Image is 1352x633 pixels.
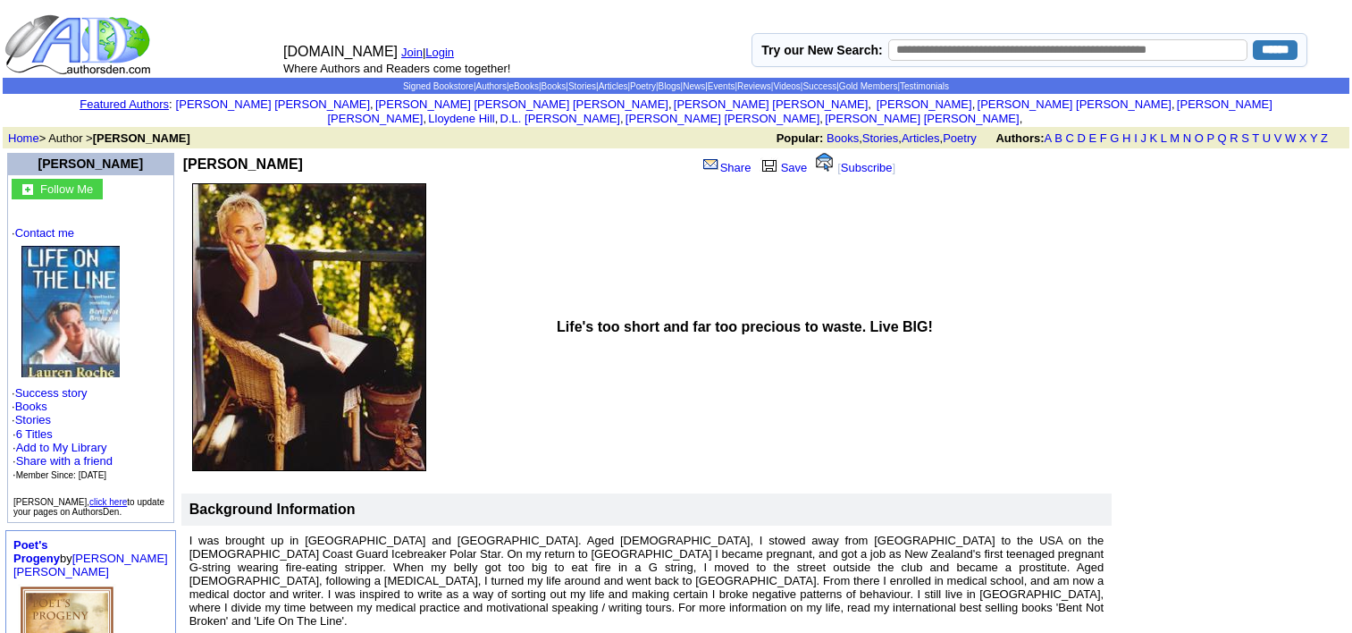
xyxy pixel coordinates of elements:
[15,400,47,413] a: Books
[8,131,190,145] font: > Author >
[426,114,428,124] font: i
[40,182,93,196] font: Follow Me
[902,131,940,145] a: Articles
[841,161,893,174] a: Subscribe
[13,497,164,517] font: [PERSON_NAME], to update your pages on AuthorsDen.
[1299,131,1307,145] a: X
[568,81,596,91] a: Stories
[13,538,60,565] a: Poet's Progeny
[16,454,113,468] a: Share with a friend
[183,156,303,172] b: [PERSON_NAME]
[1100,131,1107,145] a: F
[1161,131,1167,145] a: L
[12,226,170,482] font: · · · ·
[823,114,825,124] font: i
[38,156,143,171] a: [PERSON_NAME]
[192,183,426,471] img: 224.jpg
[1321,131,1328,145] a: Z
[825,112,1019,125] a: [PERSON_NAME] [PERSON_NAME]
[13,552,168,578] a: [PERSON_NAME] [PERSON_NAME]
[403,81,474,91] a: Signed Bookstore
[1310,131,1317,145] a: Y
[1088,131,1096,145] a: E
[1065,131,1073,145] a: C
[557,319,933,334] b: Life's too short and far too precious to waste. Live BIG!
[1150,131,1158,145] a: K
[978,97,1171,111] a: [PERSON_NAME] [PERSON_NAME]
[327,97,1272,125] a: [PERSON_NAME] [PERSON_NAME]
[283,62,510,75] font: Where Authors and Readers come together!
[975,100,977,110] font: i
[189,534,1104,628] font: I was brought up in [GEOGRAPHIC_DATA] and [GEOGRAPHIC_DATA]. Aged [DEMOGRAPHIC_DATA], I stowed aw...
[1045,131,1052,145] a: A
[500,112,620,125] a: D.L. [PERSON_NAME]
[777,131,824,145] b: Popular:
[13,427,113,481] font: ·
[16,427,53,441] a: 6 Titles
[13,441,113,481] font: · · ·
[683,81,705,91] a: News
[189,502,356,517] b: Background Information
[1285,131,1296,145] a: W
[1134,131,1138,145] a: I
[428,112,494,125] a: Lloydene Hill
[176,97,1272,125] font: , , , , , , , , , ,
[1175,100,1177,110] font: i
[15,413,51,426] a: Stories
[630,81,656,91] a: Poetry
[401,46,423,59] a: Join
[758,161,808,174] a: Save
[15,226,74,240] a: Contact me
[21,246,120,377] img: 3146.jpg
[837,161,841,174] font: [
[1110,131,1119,145] a: G
[773,81,800,91] a: Videos
[777,131,1344,145] font: , , ,
[89,497,127,507] a: click here
[760,157,779,172] img: library.gif
[374,100,375,110] font: i
[701,161,752,174] a: Share
[4,13,155,76] img: logo_ad.gif
[737,81,771,91] a: Reviews
[509,81,539,91] a: eBooks
[599,81,628,91] a: Articles
[542,81,567,91] a: Books
[1230,131,1238,145] a: R
[995,131,1044,145] b: Authors:
[1252,131,1259,145] a: T
[16,470,107,480] font: Member Since: [DATE]
[1206,131,1213,145] a: P
[498,114,500,124] font: i
[1054,131,1062,145] a: B
[873,97,972,111] a: [PERSON_NAME]
[943,131,977,145] a: Poetry
[8,131,39,145] a: Home
[816,153,833,172] img: alert.gif
[708,81,735,91] a: Events
[1195,131,1204,145] a: O
[1140,131,1146,145] a: J
[802,81,836,91] a: Success
[1263,131,1271,145] a: U
[659,81,681,91] a: Blogs
[862,131,898,145] a: Stories
[13,538,168,578] font: by
[176,97,370,111] a: [PERSON_NAME] [PERSON_NAME]
[22,184,33,195] img: gc.jpg
[15,386,88,400] a: Success story
[1217,131,1226,145] a: Q
[674,97,868,111] a: [PERSON_NAME] [PERSON_NAME]
[827,131,859,145] a: Books
[1077,131,1085,145] a: D
[626,112,819,125] a: [PERSON_NAME] [PERSON_NAME]
[871,100,873,110] font: i
[475,81,506,91] a: Authors
[1183,131,1191,145] a: N
[1022,114,1024,124] font: i
[80,97,169,111] a: Featured Authors
[1122,131,1130,145] a: H
[16,441,107,454] a: Add to My Library
[375,97,668,111] a: [PERSON_NAME] [PERSON_NAME] [PERSON_NAME]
